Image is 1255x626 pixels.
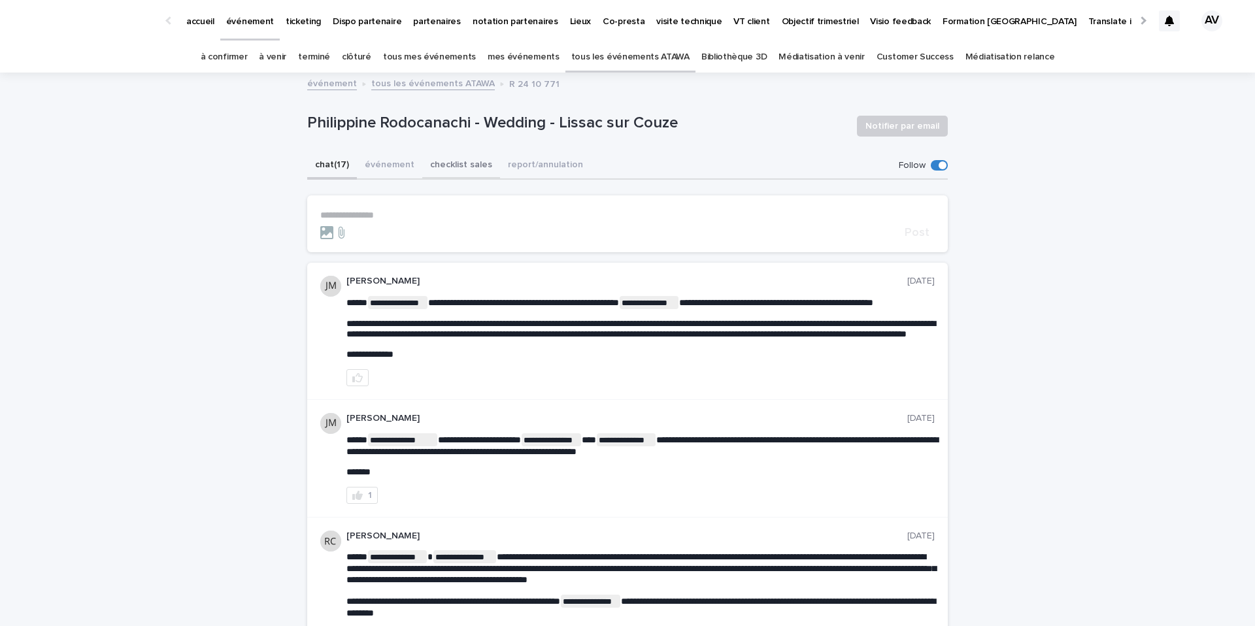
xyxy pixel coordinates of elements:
a: terminé [298,42,330,73]
button: Post [899,227,935,239]
a: Médiatisation à venir [778,42,865,73]
a: tous les événements ATAWA [571,42,690,73]
button: like this post [346,369,369,386]
a: clôturé [342,42,371,73]
a: à confirmer [201,42,248,73]
p: [DATE] [907,413,935,424]
div: 1 [368,491,372,500]
button: checklist sales [422,152,500,180]
a: Customer Success [877,42,954,73]
p: [PERSON_NAME] [346,413,907,424]
a: événement [307,75,357,90]
span: Notifier par email [865,120,939,133]
button: report/annulation [500,152,591,180]
a: tous mes événements [383,42,476,73]
a: tous les événements ATAWA [371,75,495,90]
button: Notifier par email [857,116,948,137]
img: Ls34BcGeRexTGTNfXpUC [26,8,153,34]
a: Bibliothèque 3D [701,42,767,73]
a: à venir [259,42,286,73]
button: événement [357,152,422,180]
p: R 24 10 771 [509,76,560,90]
button: chat (17) [307,152,357,180]
div: AV [1201,10,1222,31]
p: [DATE] [907,531,935,542]
p: [DATE] [907,276,935,287]
button: 1 [346,487,378,504]
a: mes événements [488,42,560,73]
p: Philippine Rodocanachi - Wedding - Lissac sur Couze [307,114,846,133]
p: Follow [899,160,926,171]
p: [PERSON_NAME] [346,531,907,542]
a: Médiatisation relance [965,42,1055,73]
span: Post [905,227,929,239]
p: [PERSON_NAME] [346,276,907,287]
